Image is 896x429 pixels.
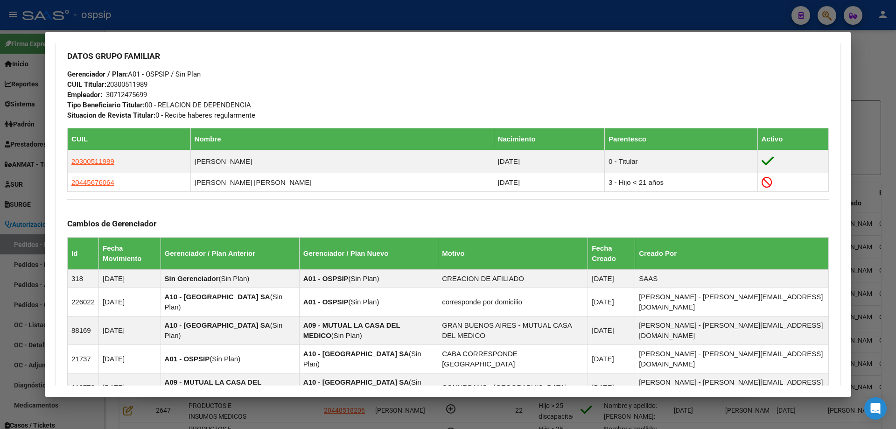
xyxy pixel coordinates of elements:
strong: A09 - MUTUAL LA CASA DEL MEDICO [165,378,262,396]
span: Sin Plan [212,355,238,363]
td: ( ) [299,288,438,316]
td: [DATE] [99,345,161,373]
th: Fecha Movimiento [99,237,161,269]
span: Sin Plan [303,350,421,368]
span: Sin Plan [165,293,283,311]
span: Sin Plan [221,274,247,282]
strong: Tipo Beneficiario Titular: [67,101,145,109]
strong: CUIL Titular: [67,80,106,89]
strong: Gerenciador / Plan: [67,70,128,78]
strong: A01 - OSPSIP [303,298,349,306]
td: [DATE] [588,269,635,288]
span: 20300511989 [71,157,114,165]
td: [PERSON_NAME] [PERSON_NAME] [190,173,494,192]
td: CABA CORRESPONDE [GEOGRAPHIC_DATA] [438,345,588,373]
td: [DATE] [588,316,635,345]
td: ( ) [161,345,299,373]
td: ( ) [299,373,438,401]
th: Nacimiento [494,128,604,150]
td: [DATE] [588,288,635,316]
strong: A10 - [GEOGRAPHIC_DATA] SA [303,350,409,358]
strong: A10 - [GEOGRAPHIC_DATA] SA [165,321,270,329]
h3: DATOS GRUPO FAMILIAR [67,51,829,61]
td: 88169 [68,316,99,345]
td: [DATE] [494,173,604,192]
td: [DATE] [99,288,161,316]
td: ( ) [299,345,438,373]
span: Sin Plan [351,298,377,306]
th: Creado Por [635,237,829,269]
td: [DATE] [494,150,604,173]
strong: A10 - [GEOGRAPHIC_DATA] SA [165,293,270,301]
th: Gerenciador / Plan Nuevo [299,237,438,269]
td: 226022 [68,288,99,316]
th: Motivo [438,237,588,269]
td: 118770 [68,373,99,401]
span: A01 - OSPSIP / Sin Plan [67,70,201,78]
td: [PERSON_NAME] - [PERSON_NAME][EMAIL_ADDRESS][DOMAIN_NAME] [635,316,829,345]
td: ( ) [161,316,299,345]
td: CREACION DE AFILIADO [438,269,588,288]
td: ( ) [299,316,438,345]
td: ( ) [161,269,299,288]
td: ( ) [161,288,299,316]
td: SAAS [635,269,829,288]
td: [DATE] [99,373,161,401]
th: Id [68,237,99,269]
td: [PERSON_NAME] - [PERSON_NAME][EMAIL_ADDRESS][DOMAIN_NAME] [635,345,829,373]
span: Sin Plan [351,274,377,282]
span: 0 - Recibe haberes regularmente [67,111,255,120]
div: 30712475699 [106,90,147,100]
td: 21737 [68,345,99,373]
td: [PERSON_NAME] [190,150,494,173]
td: 318 [68,269,99,288]
td: [PERSON_NAME] - [PERSON_NAME][EMAIL_ADDRESS][DOMAIN_NAME] [635,373,829,401]
th: Parentesco [605,128,757,150]
th: Gerenciador / Plan Anterior [161,237,299,269]
div: Open Intercom Messenger [864,397,887,420]
span: 00 - RELACION DE DEPENDENCIA [67,101,251,109]
th: Fecha Creado [588,237,635,269]
th: Nombre [190,128,494,150]
td: [PERSON_NAME] - [PERSON_NAME][EMAIL_ADDRESS][DOMAIN_NAME] [635,288,829,316]
td: [DATE] [588,345,635,373]
td: 0 - Titular [605,150,757,173]
td: [DATE] [588,373,635,401]
td: [DATE] [99,316,161,345]
span: 20300511989 [67,80,147,89]
strong: A01 - OSPSIP [303,274,349,282]
td: GRAN BUENOS AIRES - MUTUAL CASA DEL MEDICO [438,316,588,345]
td: corresponde por domicilio [438,288,588,316]
td: 3 - Hijo < 21 años [605,173,757,192]
strong: Empleador: [67,91,102,99]
strong: A01 - OSPSIP [165,355,210,363]
span: 20445676064 [71,178,114,186]
strong: Sin Gerenciador [165,274,219,282]
strong: A09 - MUTUAL LA CASA DEL MEDICO [303,321,400,339]
td: CONURBANO - [GEOGRAPHIC_DATA] [438,373,588,401]
strong: A10 - [GEOGRAPHIC_DATA] SA [303,378,409,386]
th: CUIL [68,128,191,150]
td: ( ) [299,269,438,288]
th: Activo [757,128,828,150]
span: Sin Plan [334,331,360,339]
span: Sin Plan [165,321,283,339]
h3: Cambios de Gerenciador [67,218,829,229]
strong: Situacion de Revista Titular: [67,111,155,120]
td: ( ) [161,373,299,401]
td: [DATE] [99,269,161,288]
